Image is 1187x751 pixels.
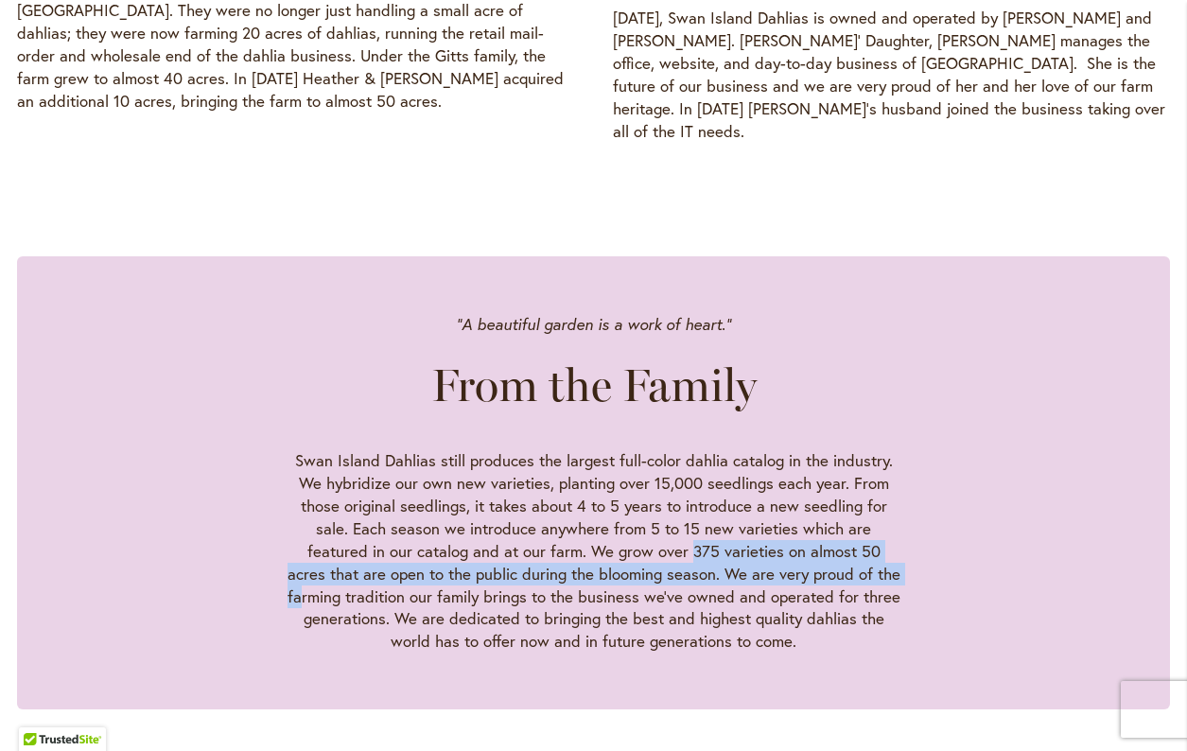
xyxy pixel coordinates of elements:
em: "A beautiful garden is a work of heart." [456,314,731,334]
h2: From the Family [431,358,757,411]
p: [DATE], Swan Island Dahlias is owned and operated by [PERSON_NAME] and [PERSON_NAME]. [PERSON_NAM... [613,7,1171,143]
p: Swan Island Dahlias still produces the largest full-color dahlia catalog in the industry. We hybr... [287,449,901,654]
